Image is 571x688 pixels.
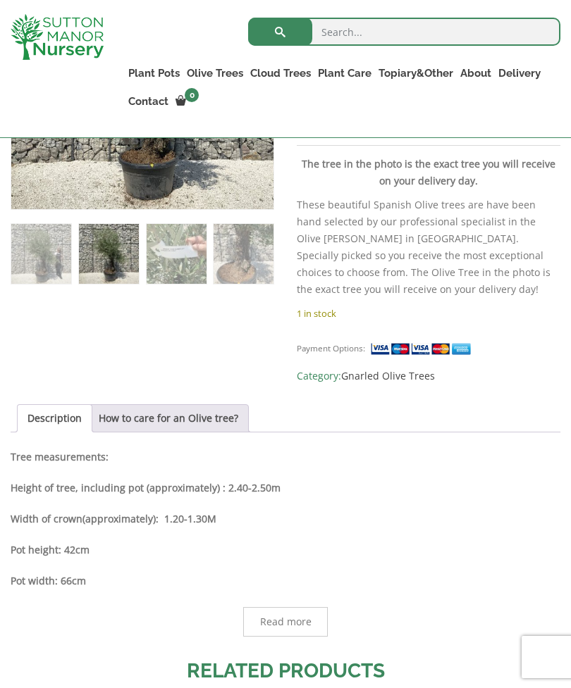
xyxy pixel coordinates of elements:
[297,368,560,384] span: Category:
[247,63,314,83] a: Cloud Trees
[341,369,435,382] a: Gnarled Olive Trees
[183,63,247,83] a: Olive Trees
[11,543,90,556] strong: Pot height: 42cm
[370,342,476,356] img: payment supported
[457,63,495,83] a: About
[185,88,199,102] span: 0
[79,224,139,284] img: Gnarled Olive Tree J577 - Image 2
[314,63,375,83] a: Plant Care
[27,405,82,432] a: Description
[125,92,172,111] a: Contact
[147,224,207,284] img: Gnarled Olive Tree J577 - Image 3
[99,405,238,432] a: How to care for an Olive tree?
[297,305,560,322] p: 1 in stock
[297,343,365,354] small: Payment Options:
[11,481,281,494] b: Height of tree, including pot (approximately) : 2.40-2.50m
[11,512,184,525] strong: Width of crown : 1.20
[11,574,86,587] strong: Pot width: 66cm
[82,512,156,525] b: (approximately)
[125,63,183,83] a: Plant Pots
[297,196,560,298] p: These beautiful Spanish Olive trees are have been hand selected by our professional specialist in...
[11,656,560,686] h2: Related products
[11,14,104,60] img: logo
[302,157,555,187] strong: The tree in the photo is the exact tree you will receive on your delivery day.
[172,92,203,111] a: 0
[375,63,457,83] a: Topiary&Other
[248,18,560,46] input: Search...
[11,224,71,284] img: Gnarled Olive Tree J577
[214,224,274,284] img: Gnarled Olive Tree J577 - Image 4
[495,63,544,83] a: Delivery
[11,450,109,463] strong: Tree measurements:
[260,617,312,627] span: Read more
[184,512,216,525] strong: -1.30M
